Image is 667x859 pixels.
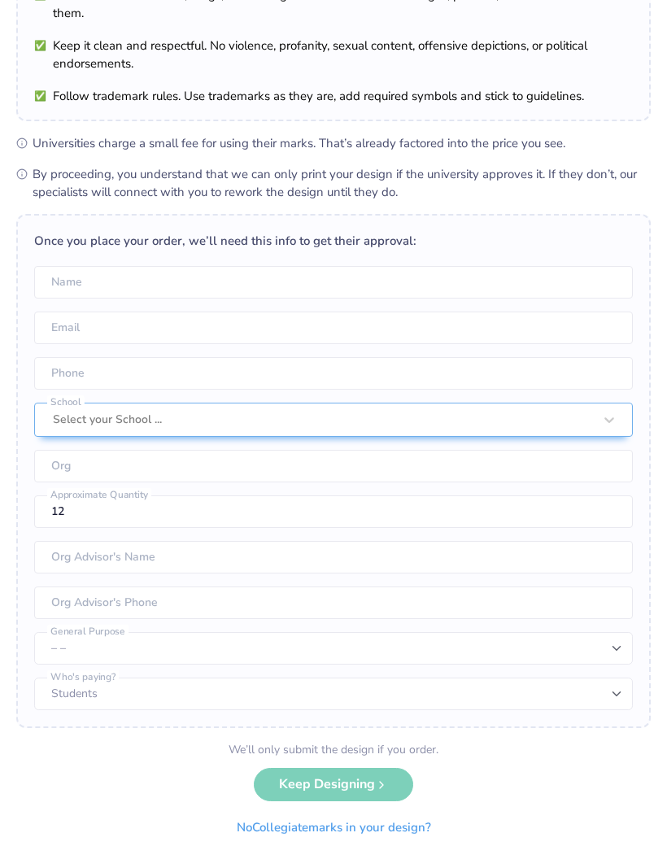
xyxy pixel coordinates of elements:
[34,266,633,299] input: Name
[33,134,651,152] span: Universities charge a small fee for using their marks. That’s already factored into the price you...
[229,741,438,758] div: We’ll only submit the design if you order.
[34,357,633,390] input: Phone
[33,165,651,201] span: By proceeding, you understand that we can only print your design if the university approves it. I...
[34,232,633,250] div: Once you place your order, we’ll need this info to get their approval:
[34,495,633,528] input: Approximate Quantity
[223,811,445,844] button: NoCollegiatemarks in your design?
[34,37,633,72] li: Keep it clean and respectful. No violence, profanity, sexual content, offensive depictions, or po...
[34,87,633,105] li: Follow trademark rules. Use trademarks as they are, add required symbols and stick to guidelines.
[34,541,633,573] input: Org Advisor's Name
[34,586,633,619] input: Org Advisor's Phone
[34,312,633,344] input: Email
[34,450,633,482] input: Org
